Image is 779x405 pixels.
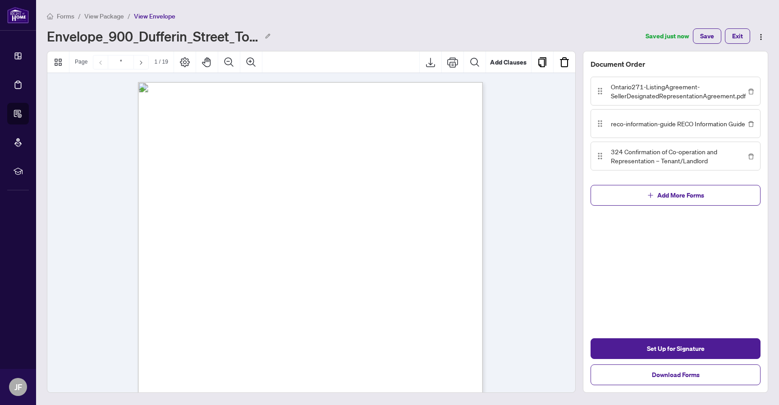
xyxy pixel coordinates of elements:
button: Save [693,28,721,44]
span: reco-information-guide RECO Information Guide [611,119,746,128]
span: Forms [57,12,74,20]
span: Ontario271-ListingAgreement-SellerDesignatedRepresentationAgreement.pdf [611,82,746,100]
span: Add More Forms [657,188,704,202]
span: Saved just now [646,31,689,41]
span: Download Forms [652,368,700,382]
button: Add More Forms [591,185,761,206]
span: Envelope_900_Dufferin_Street_Toronto_ON_Canada_1759936535550 [47,29,260,43]
span: home [47,13,53,19]
span: View Envelope [134,12,175,20]
span: delete [748,153,754,160]
span: plus [647,192,654,198]
li: / [78,11,81,21]
h3: Document Order [591,59,761,69]
div: Drag to reorderOntario271-ListingAgreement-SellerDesignatedRepresentationAgreement.pdf [591,77,761,106]
li: / [128,11,130,21]
button: Download Forms [591,364,761,385]
img: logo [7,7,29,23]
span: Save [700,29,714,43]
img: Drag to reorder [595,119,605,129]
button: Logo [754,29,768,43]
img: Drag to reorder [595,86,605,96]
span: Exit [732,29,743,43]
button: Exit [725,28,750,44]
span: Set Up for Signature [647,341,705,356]
div: Drag to reorderreco-information-guide RECO Information Guide [591,109,761,138]
button: Set Up for Signature [591,338,761,359]
span: 324 Confirmation of Co-operation and Representation – Tenant/Landlord [611,147,746,165]
img: Logo [757,33,765,41]
span: delete [748,88,754,95]
span: delete [748,121,754,127]
img: Drag to reorder [595,151,605,161]
span: View Package [84,12,124,20]
button: Edit envelope name [263,29,272,43]
div: Drag to reorder324 Confirmation of Co-operation and Representation – Tenant/Landlord [591,142,761,170]
span: JF [14,381,22,393]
